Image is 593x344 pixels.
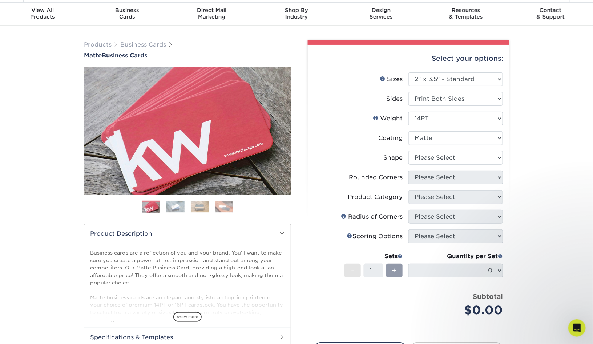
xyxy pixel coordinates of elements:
[314,45,503,72] div: Select your options:
[348,193,403,201] div: Product Category
[508,7,593,20] div: & Support
[339,3,424,26] a: DesignServices
[408,252,503,261] div: Quantity per Set
[568,319,586,337] iframe: Intercom live chat
[166,201,185,212] img: Business Cards 02
[383,153,403,162] div: Shape
[349,173,403,182] div: Rounded Corners
[169,7,254,20] div: Marketing
[339,7,424,13] span: Design
[344,252,403,261] div: Sets
[351,265,354,276] span: -
[347,232,403,241] div: Scoring Options
[84,41,112,48] a: Products
[84,52,102,59] span: Matte
[85,7,169,20] div: Cards
[85,7,169,13] span: Business
[373,114,403,123] div: Weight
[169,7,254,13] span: Direct Mail
[191,201,209,212] img: Business Cards 03
[85,3,169,26] a: BusinessCards
[473,292,503,300] strong: Subtotal
[254,7,339,13] span: Shop By
[169,3,254,26] a: Direct MailMarketing
[84,224,291,243] h2: Product Description
[339,7,424,20] div: Services
[424,7,508,20] div: & Templates
[386,95,403,103] div: Sides
[424,7,508,13] span: Resources
[84,28,291,235] img: Matte 01
[508,7,593,13] span: Contact
[508,3,593,26] a: Contact& Support
[142,198,160,216] img: Business Cards 01
[414,301,503,319] div: $0.00
[380,75,403,84] div: Sizes
[378,134,403,143] div: Coating
[215,201,233,212] img: Business Cards 04
[341,212,403,221] div: Radius of Corners
[392,265,397,276] span: +
[84,52,291,59] h1: Business Cards
[254,3,339,26] a: Shop ByIndustry
[173,312,202,322] span: show more
[84,52,291,59] a: MatteBusiness Cards
[424,3,508,26] a: Resources& Templates
[120,41,166,48] a: Business Cards
[254,7,339,20] div: Industry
